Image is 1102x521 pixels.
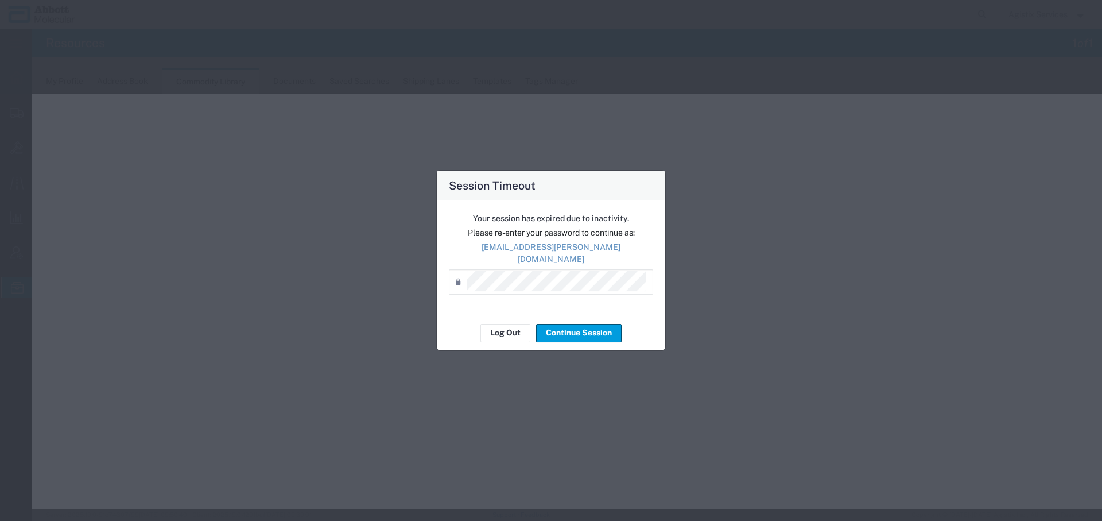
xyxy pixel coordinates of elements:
[449,227,653,239] p: Please re-enter your password to continue as:
[449,241,653,265] p: [EMAIL_ADDRESS][PERSON_NAME][DOMAIN_NAME]
[536,324,622,342] button: Continue Session
[449,177,536,194] h4: Session Timeout
[480,324,530,342] button: Log Out
[449,213,653,225] p: Your session has expired due to inactivity.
